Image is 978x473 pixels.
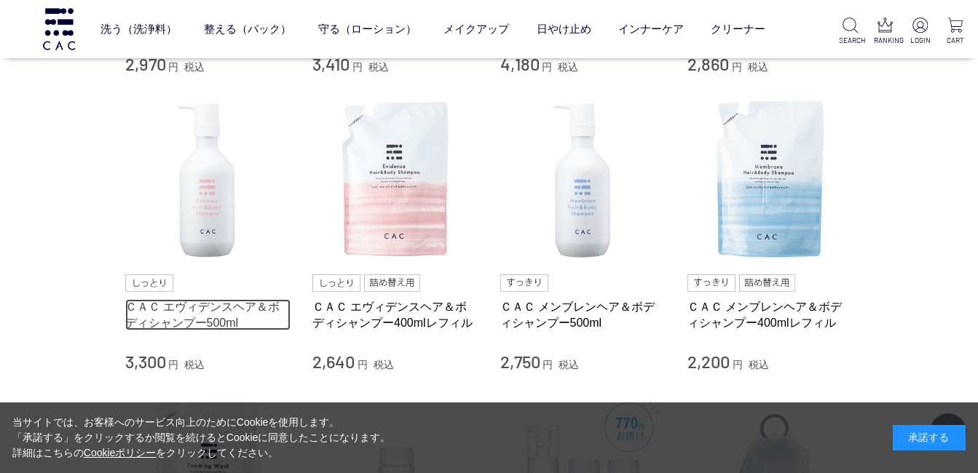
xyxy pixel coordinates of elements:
span: 税込 [749,359,769,370]
a: 守る（ローション） [318,9,417,48]
span: 税込 [559,359,579,370]
a: 整える（パック） [204,9,291,48]
span: 円 [358,359,368,370]
img: ＣＡＣ メンブレンヘア＆ボディシャンプー400mlレフィル [687,98,853,263]
img: 詰め替え用 [364,274,420,292]
img: logo [41,8,77,49]
p: RANKING [874,35,896,46]
span: 円 [168,359,178,370]
img: しっとり [125,274,173,292]
span: 2,200 [687,351,730,372]
span: 円 [733,359,743,370]
a: 洗う（洗浄料） [100,9,177,48]
p: CART [944,35,966,46]
a: LOGIN [909,17,931,46]
span: 3,300 [125,351,166,372]
img: すっきり [500,274,548,292]
img: しっとり [312,274,360,292]
a: CART [944,17,966,46]
img: 詰め替え用 [739,274,795,292]
img: ＣＡＣ メンブレンヘア＆ボディシャンプー500ml [500,98,666,263]
a: SEARCH [839,17,861,46]
div: 承諾する [893,425,966,450]
a: メイクアップ [443,9,509,48]
a: ＣＡＣ エヴィデンスヘア＆ボディシャンプー500ml [125,299,291,330]
a: ＣＡＣ メンブレンヘア＆ボディシャンプー400mlレフィル [687,299,853,330]
a: ＣＡＣ メンブレンヘア＆ボディシャンプー500ml [500,299,666,330]
span: 円 [543,359,553,370]
a: クリーナー [711,9,765,48]
a: RANKING [874,17,896,46]
a: インナーケア [618,9,684,48]
span: 2,640 [312,351,355,372]
a: ＣＡＣ エヴィデンスヘア＆ボディシャンプー400mlレフィル [312,299,478,330]
img: ＣＡＣ エヴィデンスヘア＆ボディシャンプー400mlレフィル [312,98,478,263]
img: すっきり [687,274,736,292]
span: 税込 [374,359,394,370]
img: ＣＡＣ エヴィデンスヘア＆ボディシャンプー500ml [125,98,291,263]
span: 2,750 [500,351,540,372]
span: 税込 [184,359,205,370]
div: 当サイトでは、お客様へのサービス向上のためにCookieを使用します。 「承諾する」をクリックするか閲覧を続けるとCookieに同意したことになります。 詳細はこちらの をクリックしてください。 [12,415,391,461]
p: SEARCH [839,35,861,46]
a: 日やけ止め [537,9,591,48]
p: LOGIN [909,35,931,46]
a: Cookieポリシー [84,447,157,458]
